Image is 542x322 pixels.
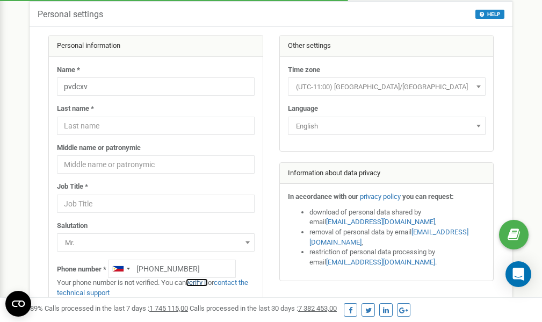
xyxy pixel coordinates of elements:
[309,228,468,246] a: [EMAIL_ADDRESS][DOMAIN_NAME]
[360,192,401,201] a: privacy policy
[38,10,103,19] h5: Personal settings
[292,80,482,95] span: (UTC-11:00) Pacific/Midway
[309,207,486,227] li: download of personal data shared by email ,
[186,278,208,287] a: verify it
[326,218,435,226] a: [EMAIL_ADDRESS][DOMAIN_NAME]
[57,221,88,231] label: Salutation
[57,182,88,192] label: Job Title *
[326,258,435,266] a: [EMAIL_ADDRESS][DOMAIN_NAME]
[505,261,531,287] div: Open Intercom Messenger
[288,117,486,135] span: English
[57,278,248,297] a: contact the technical support
[61,235,251,251] span: Mr.
[57,104,94,114] label: Last name *
[280,35,494,57] div: Other settings
[49,35,263,57] div: Personal information
[309,227,486,247] li: removal of personal data by email ,
[57,65,80,75] label: Name *
[280,163,494,184] div: Information about data privacy
[475,10,504,19] button: HELP
[57,117,255,135] input: Last name
[288,77,486,96] span: (UTC-11:00) Pacific/Midway
[108,260,236,278] input: +1-800-555-55-55
[402,192,454,201] strong: you can request:
[190,304,337,312] span: Calls processed in the last 30 days :
[57,278,255,298] p: Your phone number is not verified. You can or
[57,143,141,153] label: Middle name or patronymic
[57,155,255,174] input: Middle name or patronymic
[57,264,106,275] label: Phone number *
[5,291,31,317] button: Open CMP widget
[109,260,133,277] div: Telephone country code
[309,247,486,267] li: restriction of personal data processing by email .
[292,119,482,134] span: English
[288,192,358,201] strong: In accordance with our
[149,304,188,312] u: 1 745 115,00
[288,104,318,114] label: Language
[57,195,255,213] input: Job Title
[45,304,188,312] span: Calls processed in the last 7 days :
[57,233,255,252] span: Mr.
[288,65,320,75] label: Time zone
[298,304,337,312] u: 7 382 453,00
[57,77,255,96] input: Name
